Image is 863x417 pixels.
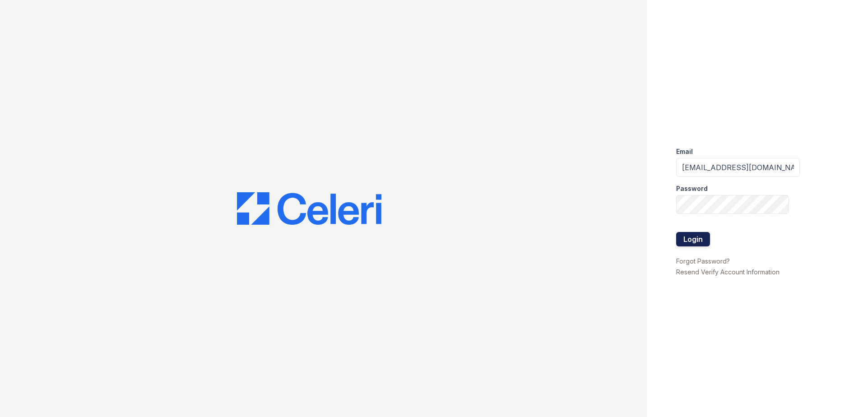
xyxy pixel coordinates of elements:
[676,147,693,156] label: Email
[676,184,708,193] label: Password
[676,257,730,265] a: Forgot Password?
[676,268,779,276] a: Resend Verify Account Information
[237,192,381,225] img: CE_Logo_Blue-a8612792a0a2168367f1c8372b55b34899dd931a85d93a1a3d3e32e68fde9ad4.png
[676,232,710,246] button: Login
